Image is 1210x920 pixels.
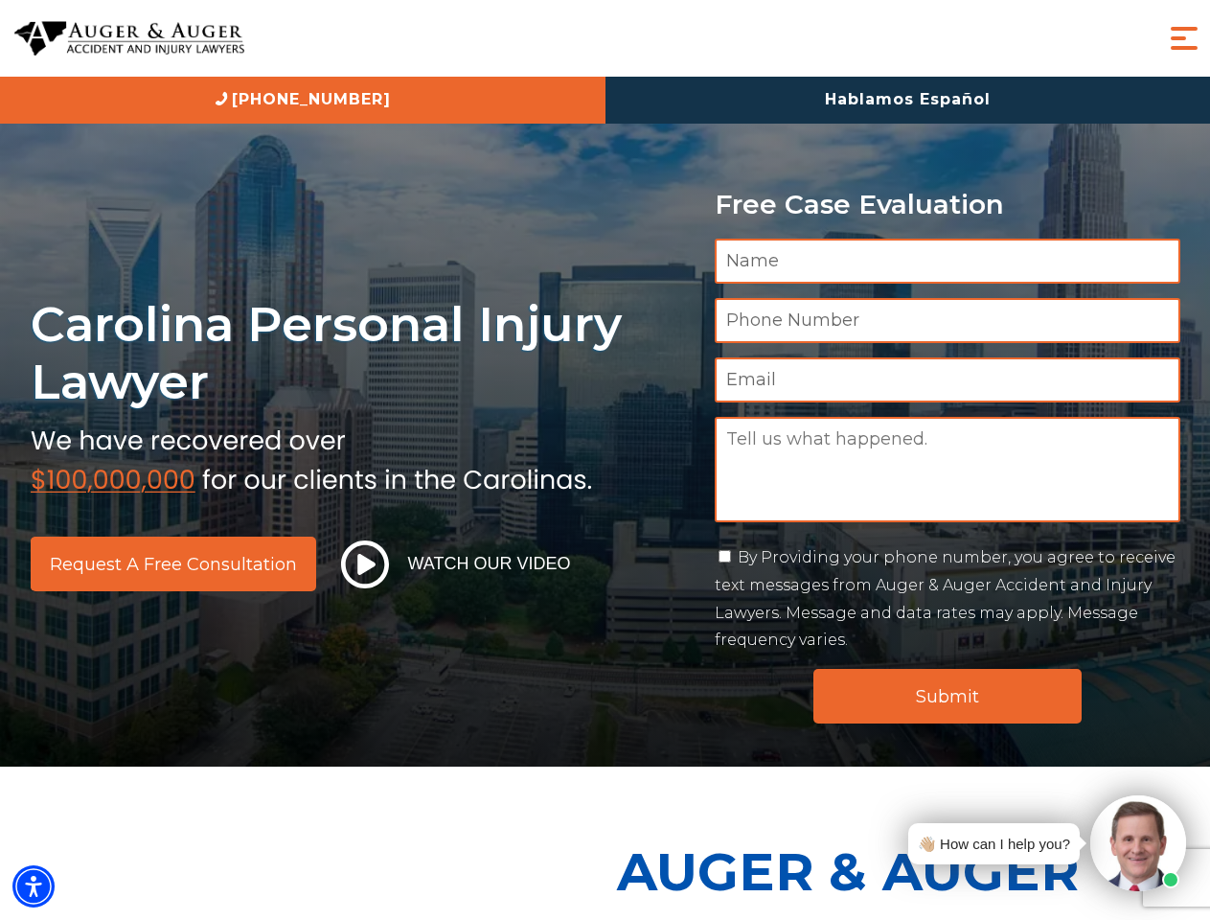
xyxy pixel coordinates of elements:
[31,537,316,591] a: Request a Free Consultation
[335,540,577,589] button: Watch Our Video
[617,824,1199,919] p: Auger & Auger
[12,865,55,908] div: Accessibility Menu
[715,190,1180,219] p: Free Case Evaluation
[14,21,244,57] img: Auger & Auger Accident and Injury Lawyers Logo
[715,298,1180,343] input: Phone Number
[1165,19,1203,57] button: Menu
[31,295,692,411] h1: Carolina Personal Injury Lawyer
[31,421,592,494] img: sub text
[1090,795,1186,891] img: Intaker widget Avatar
[813,669,1082,724] input: Submit
[715,548,1176,649] label: By Providing your phone number, you agree to receive text messages from Auger & Auger Accident an...
[50,556,297,573] span: Request a Free Consultation
[715,239,1180,284] input: Name
[715,357,1180,402] input: Email
[918,831,1070,857] div: 👋🏼 How can I help you?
